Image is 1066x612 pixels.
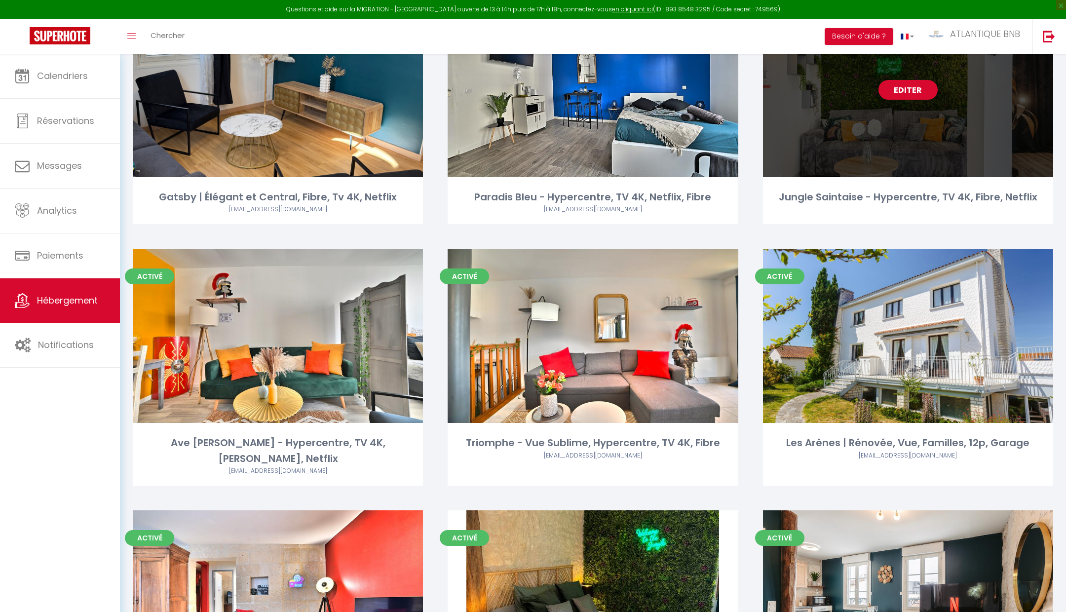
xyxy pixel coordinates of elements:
[143,19,192,54] a: Chercher
[921,19,1032,54] a: ... ATLANTIQUE BNB
[763,435,1053,451] div: Les Arènes | Rénovée, Vue, Familles, 12p, Garage
[448,451,738,460] div: Airbnb
[950,28,1020,40] span: ATLANTIQUE BNB
[763,190,1053,205] div: Jungle Saintaise - Hypercentre, TV 4K, Fibre, Netflix
[151,30,185,40] span: Chercher
[448,190,738,205] div: Paradis Bleu - Hypercentre, TV 4K, Netflix, Fibre
[248,587,307,607] a: Editer
[612,5,653,13] a: en cliquant ici
[929,31,944,38] img: ...
[563,80,622,100] a: Editer
[37,159,82,172] span: Messages
[1043,30,1055,42] img: logout
[873,260,1066,612] iframe: LiveChat chat widget
[38,339,94,351] span: Notifications
[248,326,307,346] a: Editer
[440,530,489,546] span: Activé
[755,530,804,546] span: Activé
[133,466,423,476] div: Airbnb
[563,587,622,607] a: Editer
[125,530,174,546] span: Activé
[755,268,804,284] span: Activé
[37,70,88,82] span: Calendriers
[763,451,1053,460] div: Airbnb
[125,268,174,284] span: Activé
[448,435,738,451] div: Triomphe - Vue Sublime, Hypercentre, TV 4K, Fibre
[37,204,77,217] span: Analytics
[563,326,622,346] a: Editer
[133,205,423,214] div: Airbnb
[37,249,83,262] span: Paiements
[133,435,423,466] div: Ave [PERSON_NAME] - Hypercentre, TV 4K, [PERSON_NAME], Netflix
[37,294,98,306] span: Hébergement
[248,80,307,100] a: Editer
[825,28,893,45] button: Besoin d'aide ?
[37,115,94,127] span: Réservations
[30,27,90,44] img: Super Booking
[448,205,738,214] div: Airbnb
[878,80,938,100] a: Editer
[440,268,489,284] span: Activé
[133,190,423,205] div: Gatsby | Élégant et Central, Fibre, Tv 4K, Netflix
